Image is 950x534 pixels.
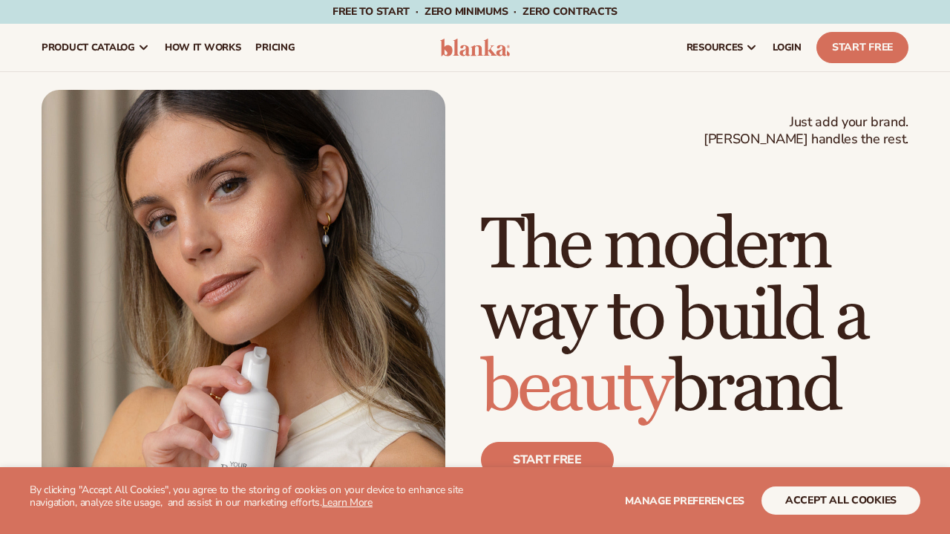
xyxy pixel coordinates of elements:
a: pricing [248,24,302,71]
button: accept all cookies [761,486,920,515]
a: product catalog [34,24,157,71]
span: product catalog [42,42,135,53]
a: LOGIN [765,24,809,71]
span: LOGIN [773,42,802,53]
span: Manage preferences [625,494,744,508]
span: pricing [255,42,295,53]
button: Manage preferences [625,486,744,515]
a: Start Free [816,32,908,63]
img: logo [440,39,510,56]
a: Learn More [322,495,373,509]
h1: The modern way to build a brand [481,210,908,424]
a: resources [679,24,765,71]
span: Free to start · ZERO minimums · ZERO contracts [332,4,617,19]
span: resources [687,42,743,53]
a: How It Works [157,24,249,71]
span: How It Works [165,42,241,53]
p: By clicking "Accept All Cookies", you agree to the storing of cookies on your device to enhance s... [30,484,475,509]
a: Start free [481,442,614,478]
span: beauty [481,345,669,432]
span: Just add your brand. [PERSON_NAME] handles the rest. [704,114,908,149]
